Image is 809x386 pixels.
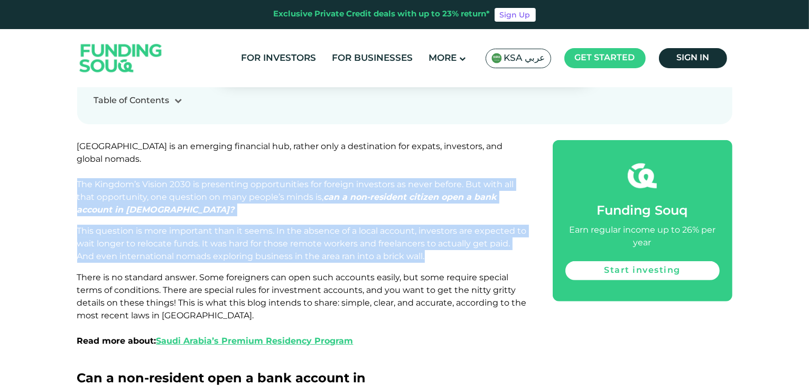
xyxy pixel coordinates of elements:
a: For Businesses [330,50,416,67]
img: Logo [69,32,173,85]
strong: Read more about: [77,336,354,346]
a: For Investors [239,50,319,67]
a: Start investing [565,261,720,280]
span: There is no standard answer. Some foreigners can open such accounts easily, but some require spec... [77,272,527,346]
span: Get started [575,54,635,62]
div: Earn regular income up to 26% per year [565,224,720,250]
img: SA Flag [491,53,502,63]
span: This question is more important than it seems. In the absence of a local account, investors are e... [77,226,527,261]
div: Table of Contents [94,95,170,107]
span: [GEOGRAPHIC_DATA] is an emerging financial hub, rather only a destination for expats, investors, ... [77,141,514,215]
a: Sign in [659,48,727,68]
span: Funding Souq [597,205,688,217]
div: Exclusive Private Credit deals with up to 23% return* [274,8,490,21]
img: fsicon [628,161,657,190]
a: Saudi Arabia’s Premium Residency Program [156,336,354,346]
em: can a non-resident citizen open a bank account in [DEMOGRAPHIC_DATA]? [77,192,497,215]
span: KSA عربي [504,52,545,65]
a: Sign Up [495,8,536,22]
span: Sign in [676,54,709,62]
span: More [429,54,457,63]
